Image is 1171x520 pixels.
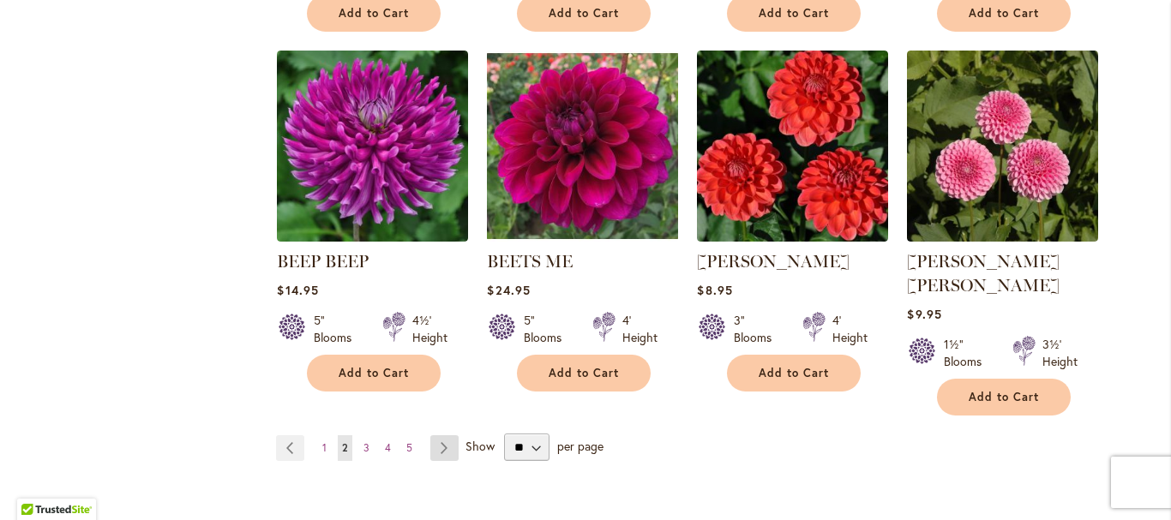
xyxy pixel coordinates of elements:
[697,282,732,298] span: $8.95
[832,312,868,346] div: 4' Height
[1042,336,1078,370] div: 3½' Height
[277,229,468,245] a: BEEP BEEP
[759,6,829,21] span: Add to Cart
[727,355,861,391] button: Add to Cart
[907,229,1098,245] a: BETTY ANNE
[557,438,604,454] span: per page
[697,229,888,245] a: BENJAMIN MATTHEW
[318,435,331,461] a: 1
[13,459,61,507] iframe: Launch Accessibility Center
[406,441,412,454] span: 5
[944,336,992,370] div: 1½" Blooms
[734,312,782,346] div: 3" Blooms
[277,251,369,272] a: BEEP BEEP
[549,366,619,380] span: Add to Cart
[322,441,327,454] span: 1
[969,6,1039,21] span: Add to Cart
[381,435,395,461] a: 4
[307,355,441,391] button: Add to Cart
[465,438,495,454] span: Show
[937,379,1071,415] button: Add to Cart
[759,366,829,380] span: Add to Cart
[969,390,1039,404] span: Add to Cart
[697,251,850,272] a: [PERSON_NAME]
[487,229,678,245] a: BEETS ME
[487,251,573,272] a: BEETS ME
[277,282,318,298] span: $14.95
[549,6,619,21] span: Add to Cart
[517,355,651,391] button: Add to Cart
[363,441,369,454] span: 3
[487,282,530,298] span: $24.95
[907,251,1060,296] a: [PERSON_NAME] [PERSON_NAME]
[277,51,468,242] img: BEEP BEEP
[907,51,1098,242] img: BETTY ANNE
[907,306,941,322] span: $9.95
[314,312,362,346] div: 5" Blooms
[342,441,348,454] span: 2
[385,441,391,454] span: 4
[697,51,888,242] img: BENJAMIN MATTHEW
[524,312,572,346] div: 5" Blooms
[622,312,658,346] div: 4' Height
[359,435,374,461] a: 3
[412,312,447,346] div: 4½' Height
[339,366,409,380] span: Add to Cart
[402,435,417,461] a: 5
[339,6,409,21] span: Add to Cart
[487,51,678,242] img: BEETS ME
